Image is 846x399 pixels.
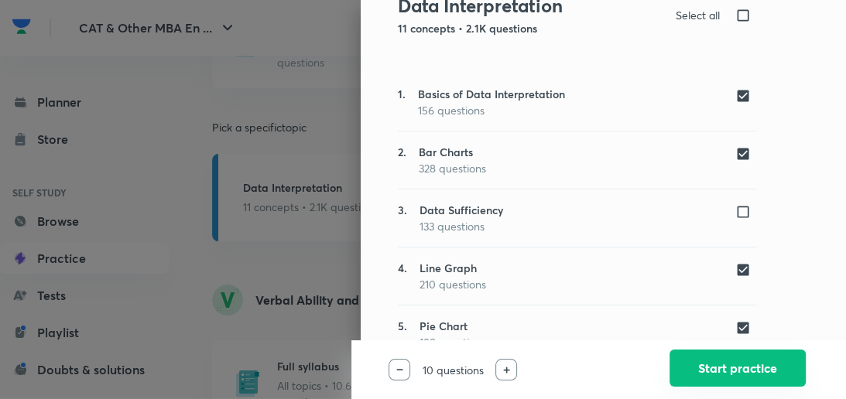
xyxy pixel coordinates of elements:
[420,260,486,276] h5: Line Graph
[418,102,565,118] p: 156 questions
[419,160,486,176] p: 328 questions
[410,362,495,378] p: 10 questions
[398,86,406,118] h5: 1.
[420,276,486,292] p: 210 questions
[420,218,503,234] p: 133 questions
[420,202,503,218] h5: Data Sufficiency
[396,369,403,370] img: decrease
[418,86,565,102] h5: Basics of Data Interpretation
[420,334,486,350] p: 188 questions
[398,202,407,234] h5: 3.
[398,20,656,36] p: 11 concepts • 2.1K questions
[419,144,486,160] h5: Bar Charts
[503,367,510,373] img: increase
[670,350,806,387] button: Start practice
[398,260,407,292] h5: 4.
[420,318,486,334] h5: Pie Chart
[398,144,406,176] h5: 2.
[676,7,720,23] h5: Select all
[398,318,407,350] h5: 5.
